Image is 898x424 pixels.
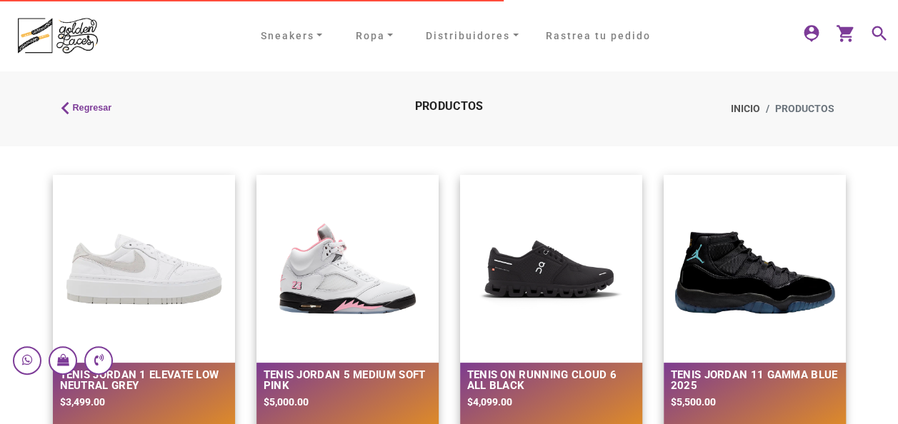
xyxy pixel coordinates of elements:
[671,186,839,353] img: TENIS JORDAN 11 GAMMA BLUE 2025
[671,396,716,408] span: $5,500.00
[467,396,512,408] span: $4,099.00
[255,25,329,47] a: Sneakers
[73,101,112,115] span: Regresar
[869,24,887,41] mat-icon: search
[60,396,105,408] span: $3,499.00
[535,29,662,44] a: Rastrea tu pedido
[264,396,309,408] span: $5,000.00
[730,101,759,116] a: Inicio
[264,370,431,391] h2: TENIS JORDAN 5 MEDIUM SOFT PINK
[324,101,574,112] h2: PRODUCTOS
[60,186,228,353] img: TENIS JORDAN 1 ELEVATE LOW NEUTRAL GREY
[595,93,845,125] nav: breadcrumb
[802,24,819,41] mat-icon: person_pin
[835,24,852,41] mat-icon: shopping_cart
[53,96,70,113] mat-icon: keyboard_arrow_left
[420,25,524,47] a: Distribuidores
[759,101,834,116] li: Productos
[11,9,104,62] img: logo
[11,14,104,57] a: logo
[467,186,635,353] img: TENIS ON RUNNING CLOUD 6 ALL BLACK
[467,370,635,391] h2: TENIS ON RUNNING CLOUD 6 ALL BLACK
[349,25,399,47] a: Ropa
[671,370,839,391] h2: TENIS JORDAN 11 GAMMA BLUE 2025
[264,186,431,353] img: TENIS JORDAN 5 MEDIUM SOFT PINK
[60,370,228,391] h2: TENIS JORDAN 1 ELEVATE LOW NEUTRAL GREY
